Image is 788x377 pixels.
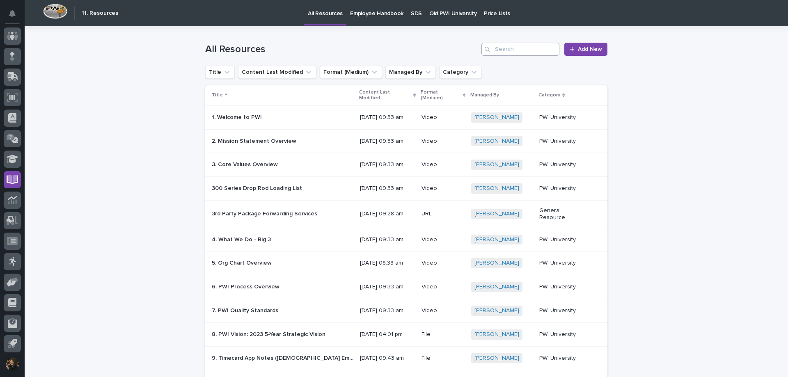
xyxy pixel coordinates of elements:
[421,307,465,314] p: Video
[421,283,465,290] p: Video
[205,346,607,370] tr: 9. Timecard App Notes ([DEMOGRAPHIC_DATA] Employees Only)9. Timecard App Notes ([DEMOGRAPHIC_DATA...
[421,260,465,267] p: Video
[205,105,607,129] tr: 1. Welcome to PWI1. Welcome to PWI [DATE] 09:33 amVideo[PERSON_NAME] PWI University
[205,129,607,153] tr: 2. Mission Statement Overview2. Mission Statement Overview [DATE] 09:33 amVideo[PERSON_NAME] PWI ...
[360,283,415,290] p: [DATE] 09:33 am
[474,355,519,362] a: [PERSON_NAME]
[481,43,559,56] input: Search
[474,185,519,192] a: [PERSON_NAME]
[205,43,478,55] h1: All Resources
[360,114,415,121] p: [DATE] 09:33 am
[205,153,607,177] tr: 3. Core Values Overview3. Core Values Overview [DATE] 09:33 amVideo[PERSON_NAME] PWI University
[4,356,21,373] button: users-avatar
[205,299,607,322] tr: 7. PWI Quality Standards7. PWI Quality Standards [DATE] 09:33 amVideo[PERSON_NAME] PWI University
[360,260,415,267] p: [DATE] 08:38 am
[205,228,607,251] tr: 4. What We Do - Big 34. What We Do - Big 3 [DATE] 09:33 amVideo[PERSON_NAME] PWI University
[43,4,67,19] img: Workspace Logo
[539,260,588,267] p: PWI University
[205,275,607,299] tr: 6. PWI Process Overview6. PWI Process Overview [DATE] 09:33 amVideo[PERSON_NAME] PWI University
[474,331,519,338] a: [PERSON_NAME]
[360,307,415,314] p: [DATE] 09:33 am
[578,46,602,53] span: Add New
[474,283,519,290] a: [PERSON_NAME]
[212,160,279,168] p: 3. Core Values Overview
[360,161,415,168] p: [DATE] 09:33 am
[474,307,519,314] a: [PERSON_NAME]
[238,66,316,79] button: Content Last Modified
[564,43,607,56] a: Add New
[474,114,519,121] a: [PERSON_NAME]
[539,207,588,221] p: General Resource
[539,307,588,314] p: PWI University
[474,138,519,145] a: [PERSON_NAME]
[539,185,588,192] p: PWI University
[205,200,607,228] tr: 3rd Party Package Forwarding Services3rd Party Package Forwarding Services [DATE] 09:28 amURL[PER...
[205,66,235,79] button: Title
[205,322,607,346] tr: 8. PWI Vision: 2023 5-Year Strategic Vision8. PWI Vision: 2023 5-Year Strategic Vision [DATE] 04:...
[10,10,21,23] div: Notifications
[212,353,355,362] p: 9. Timecard App Notes ([DEMOGRAPHIC_DATA] Employees Only)
[421,355,465,362] p: File
[539,114,588,121] p: PWI University
[539,331,588,338] p: PWI University
[474,210,519,217] a: [PERSON_NAME]
[360,138,415,145] p: [DATE] 09:33 am
[474,161,519,168] a: [PERSON_NAME]
[212,112,263,121] p: 1. Welcome to PWI
[212,209,319,217] p: 3rd Party Package Forwarding Services
[421,161,465,168] p: Video
[539,283,588,290] p: PWI University
[212,235,273,243] p: 4. What We Do - Big 3
[212,136,298,145] p: 2. Mission Statement Overview
[212,258,273,267] p: 5. Org Chart Overview
[205,251,607,275] tr: 5. Org Chart Overview5. Org Chart Overview [DATE] 08:38 amVideo[PERSON_NAME] PWI University
[538,91,560,100] p: Category
[360,236,415,243] p: [DATE] 09:33 am
[82,10,118,17] h2: 11. Resources
[439,66,482,79] button: Category
[474,260,519,267] a: [PERSON_NAME]
[474,236,519,243] a: [PERSON_NAME]
[205,177,607,201] tr: 300 Series Drop Rod Loading List300 Series Drop Rod Loading List [DATE] 09:33 amVideo[PERSON_NAME...
[212,282,281,290] p: 6. PWI Process Overview
[360,355,415,362] p: [DATE] 09:43 am
[421,88,461,103] p: Format (Medium)
[360,331,415,338] p: [DATE] 04:01 pm
[421,114,465,121] p: Video
[421,331,465,338] p: File
[320,66,382,79] button: Format (Medium)
[385,66,436,79] button: Managed By
[539,138,588,145] p: PWI University
[4,5,21,22] button: Notifications
[212,183,304,192] p: 300 Series Drop Rod Loading List
[539,236,588,243] p: PWI University
[359,88,411,103] p: Content Last Modified
[212,329,327,338] p: 8. PWI Vision: 2023 5-Year Strategic Vision
[212,91,223,100] p: Title
[470,91,499,100] p: Managed By
[421,138,465,145] p: Video
[360,185,415,192] p: [DATE] 09:33 am
[421,236,465,243] p: Video
[539,161,588,168] p: PWI University
[212,306,280,314] p: 7. PWI Quality Standards
[421,210,465,217] p: URL
[421,185,465,192] p: Video
[360,210,415,217] p: [DATE] 09:28 am
[539,355,588,362] p: PWI University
